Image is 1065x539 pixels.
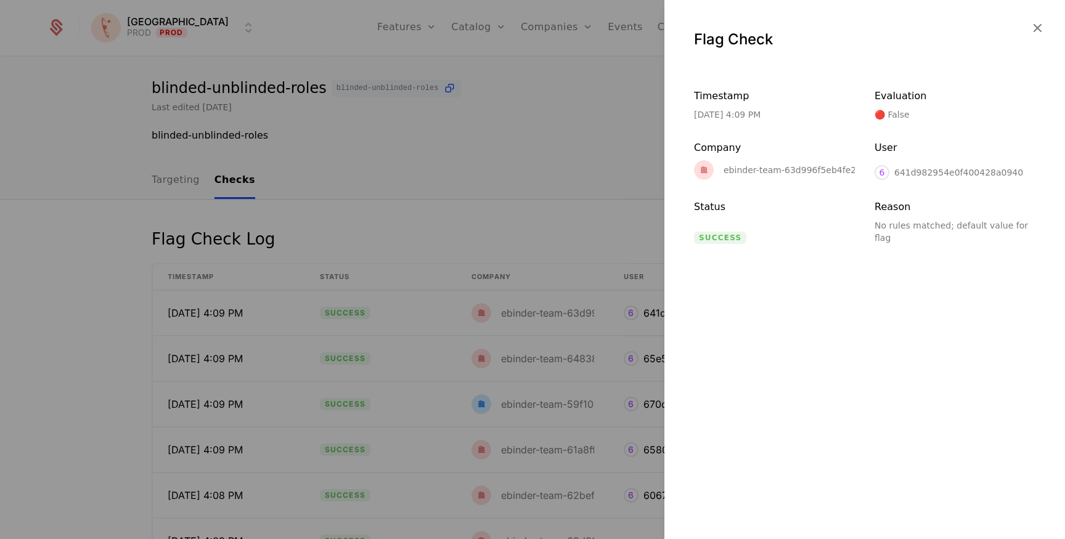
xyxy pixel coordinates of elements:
[724,166,908,174] div: ebinder-team-63d996f5eb4fe2004369f691
[694,200,855,227] div: Status
[694,232,746,244] span: Success
[694,89,855,103] div: Timestamp
[875,108,912,121] span: 🔴 False
[875,165,889,180] div: 6
[694,160,855,180] div: ebinder-team-63d996f5eb4fe2004369f691
[694,160,714,180] img: red.png
[875,200,1035,214] div: Reason
[694,30,1035,49] div: Flag Check
[875,140,1035,160] div: User
[894,166,1023,179] div: 641d982954e0f400428a0940
[875,89,1035,103] div: Evaluation
[694,140,855,155] div: Company
[694,108,855,121] div: [DATE] 4:09 PM
[875,219,1035,244] div: No rules matched; default value for flag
